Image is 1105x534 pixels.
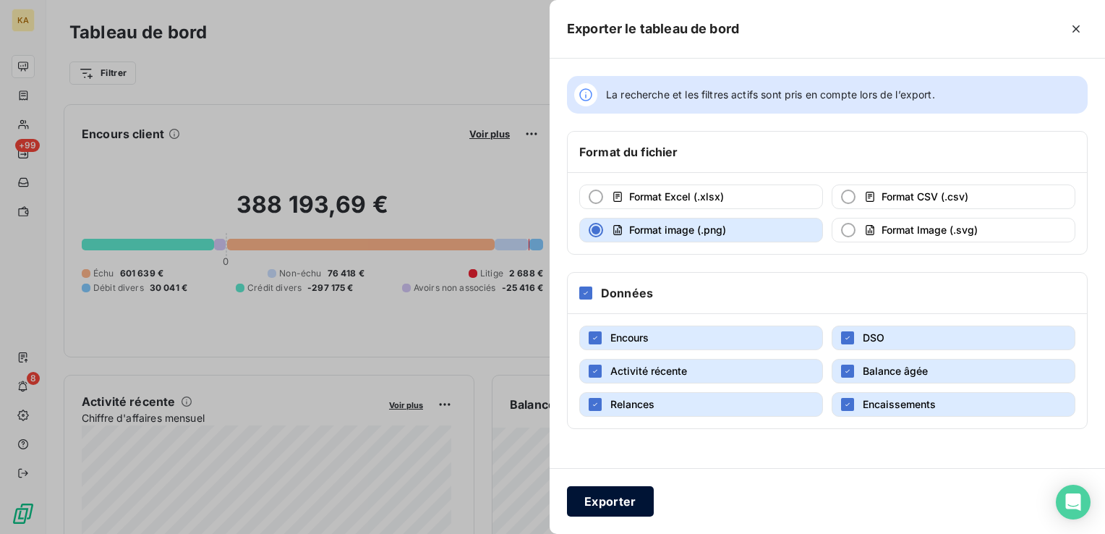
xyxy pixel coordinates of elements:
[567,19,739,39] h5: Exporter le tableau de bord
[579,326,823,350] button: Encours
[863,365,928,377] span: Balance âgée
[832,392,1075,417] button: Encaissements
[629,190,724,203] span: Format Excel (.xlsx)
[1056,485,1091,520] div: Open Intercom Messenger
[610,365,687,377] span: Activité récente
[863,331,884,344] span: DSO
[832,185,1075,209] button: Format CSV (.csv)
[610,331,649,344] span: Encours
[882,224,978,236] span: Format Image (.svg)
[579,143,678,161] h6: Format du fichier
[606,88,935,102] span: La recherche et les filtres actifs sont pris en compte lors de l’export.
[579,359,823,383] button: Activité récente
[832,326,1075,350] button: DSO
[863,398,936,410] span: Encaissements
[579,185,823,209] button: Format Excel (.xlsx)
[601,284,653,302] h6: Données
[579,218,823,242] button: Format image (.png)
[579,392,823,417] button: Relances
[882,190,968,203] span: Format CSV (.csv)
[610,398,654,410] span: Relances
[567,486,654,517] button: Exporter
[832,359,1075,383] button: Balance âgée
[629,224,726,236] span: Format image (.png)
[832,218,1075,242] button: Format Image (.svg)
